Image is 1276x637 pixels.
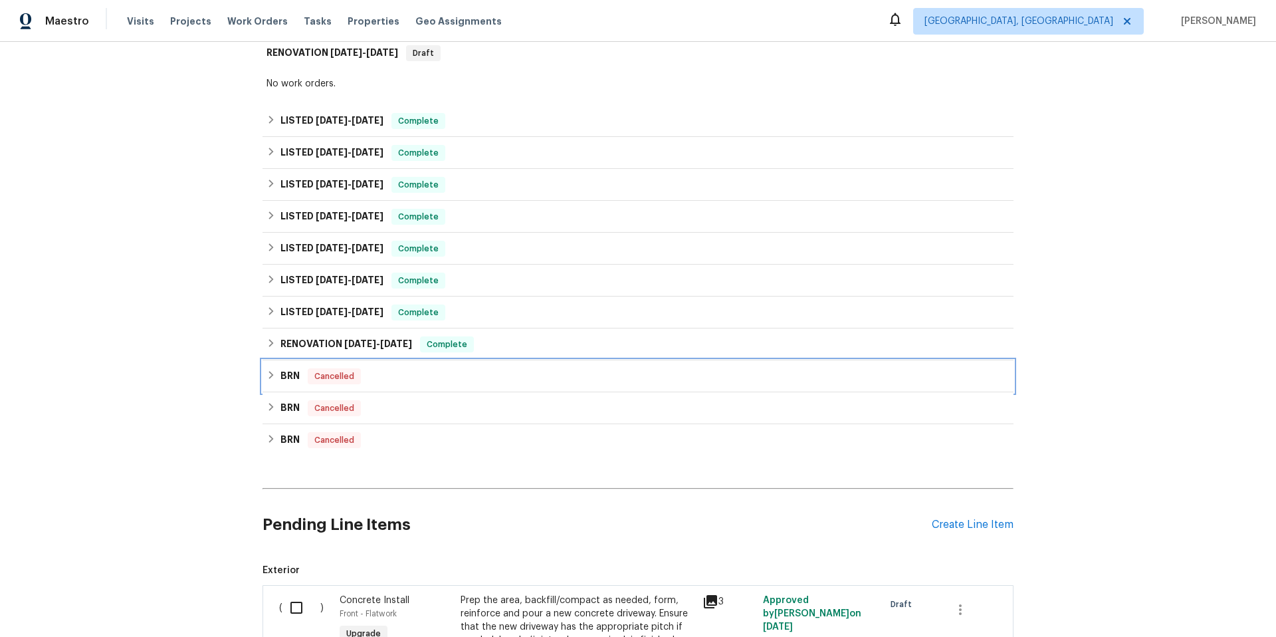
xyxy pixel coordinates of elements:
[393,306,444,319] span: Complete
[316,180,383,189] span: -
[304,17,332,26] span: Tasks
[393,146,444,160] span: Complete
[352,275,383,285] span: [DATE]
[407,47,439,60] span: Draft
[340,596,409,605] span: Concrete Install
[702,594,755,610] div: 3
[330,48,398,57] span: -
[280,241,383,257] h6: LISTED
[263,201,1013,233] div: LISTED [DATE]-[DATE]Complete
[263,32,1013,74] div: RENOVATION [DATE]-[DATE]Draft
[763,622,793,632] span: [DATE]
[380,339,412,348] span: [DATE]
[45,15,89,28] span: Maestro
[316,116,348,125] span: [DATE]
[263,328,1013,360] div: RENOVATION [DATE]-[DATE]Complete
[393,114,444,128] span: Complete
[309,402,360,415] span: Cancelled
[316,307,383,317] span: -
[344,339,412,348] span: -
[316,307,348,317] span: [DATE]
[316,275,348,285] span: [DATE]
[352,211,383,221] span: [DATE]
[932,519,1013,531] div: Create Line Item
[170,15,211,28] span: Projects
[352,180,383,189] span: [DATE]
[763,596,861,632] span: Approved by [PERSON_NAME] on
[263,169,1013,201] div: LISTED [DATE]-[DATE]Complete
[316,243,348,253] span: [DATE]
[393,274,444,287] span: Complete
[280,336,412,352] h6: RENOVATION
[340,610,397,618] span: Front - Flatwork
[352,148,383,157] span: [DATE]
[280,400,300,416] h6: BRN
[280,273,383,289] h6: LISTED
[393,178,444,191] span: Complete
[316,275,383,285] span: -
[263,105,1013,137] div: LISTED [DATE]-[DATE]Complete
[316,243,383,253] span: -
[280,177,383,193] h6: LISTED
[280,432,300,448] h6: BRN
[263,424,1013,456] div: BRN Cancelled
[352,243,383,253] span: [DATE]
[1176,15,1256,28] span: [PERSON_NAME]
[344,339,376,348] span: [DATE]
[263,233,1013,265] div: LISTED [DATE]-[DATE]Complete
[352,116,383,125] span: [DATE]
[263,392,1013,424] div: BRN Cancelled
[316,180,348,189] span: [DATE]
[263,360,1013,392] div: BRN Cancelled
[393,210,444,223] span: Complete
[366,48,398,57] span: [DATE]
[316,211,348,221] span: [DATE]
[415,15,502,28] span: Geo Assignments
[263,494,932,556] h2: Pending Line Items
[891,598,917,611] span: Draft
[280,113,383,129] h6: LISTED
[316,211,383,221] span: -
[316,148,348,157] span: [DATE]
[393,242,444,255] span: Complete
[924,15,1113,28] span: [GEOGRAPHIC_DATA], [GEOGRAPHIC_DATA]
[263,297,1013,328] div: LISTED [DATE]-[DATE]Complete
[316,148,383,157] span: -
[421,338,473,351] span: Complete
[263,265,1013,297] div: LISTED [DATE]-[DATE]Complete
[280,368,300,384] h6: BRN
[352,307,383,317] span: [DATE]
[348,15,399,28] span: Properties
[309,370,360,383] span: Cancelled
[316,116,383,125] span: -
[227,15,288,28] span: Work Orders
[263,137,1013,169] div: LISTED [DATE]-[DATE]Complete
[127,15,154,28] span: Visits
[266,77,1010,90] div: No work orders.
[280,209,383,225] h6: LISTED
[309,434,360,447] span: Cancelled
[266,45,398,61] h6: RENOVATION
[280,305,383,320] h6: LISTED
[330,48,362,57] span: [DATE]
[263,564,1013,577] span: Exterior
[280,145,383,161] h6: LISTED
